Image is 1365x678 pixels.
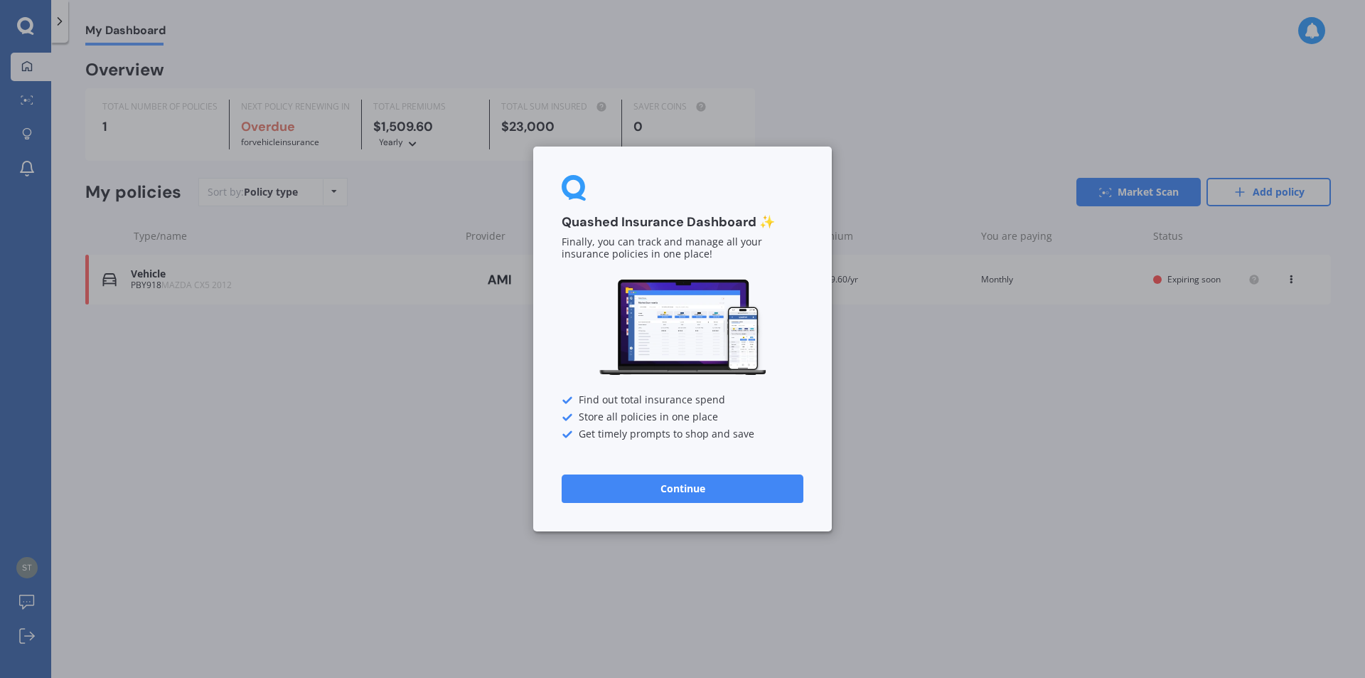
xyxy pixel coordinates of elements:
p: Finally, you can track and manage all your insurance policies in one place! [562,237,803,261]
img: Dashboard [597,277,768,378]
button: Continue [562,475,803,503]
h3: Quashed Insurance Dashboard ✨ [562,214,803,231]
div: Get timely prompts to shop and save [562,429,803,440]
div: Store all policies in one place [562,412,803,423]
div: Find out total insurance spend [562,395,803,406]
